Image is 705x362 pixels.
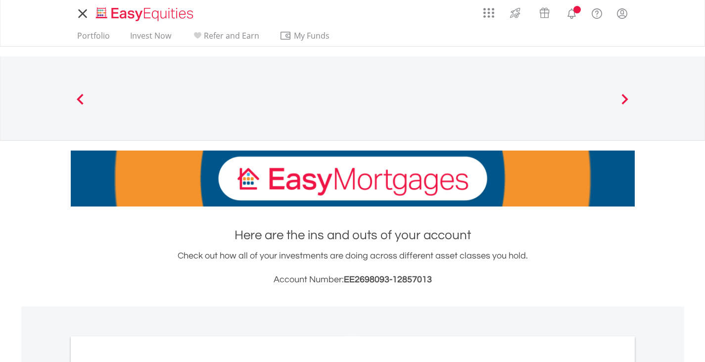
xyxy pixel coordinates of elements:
img: EasyMortage Promotion Banner [71,151,635,207]
a: FAQ's and Support [584,2,610,22]
a: Notifications [559,2,584,22]
a: Vouchers [530,2,559,21]
a: Invest Now [126,31,175,46]
a: AppsGrid [477,2,501,18]
span: EE2698093-12857013 [344,275,432,284]
div: Check out how all of your investments are doing across different asset classes you hold. [71,249,635,287]
h1: Here are the ins and outs of your account [71,226,635,244]
h3: Account Number: [71,273,635,287]
img: thrive-v2.svg [507,5,523,21]
a: Home page [92,2,197,22]
span: Refer and Earn [204,30,259,41]
img: grid-menu-icon.svg [483,7,494,18]
img: vouchers-v2.svg [536,5,553,21]
span: My Funds [280,29,344,42]
a: Refer and Earn [188,31,263,46]
a: My Profile [610,2,635,24]
img: EasyEquities_Logo.png [94,6,197,22]
a: Portfolio [73,31,114,46]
